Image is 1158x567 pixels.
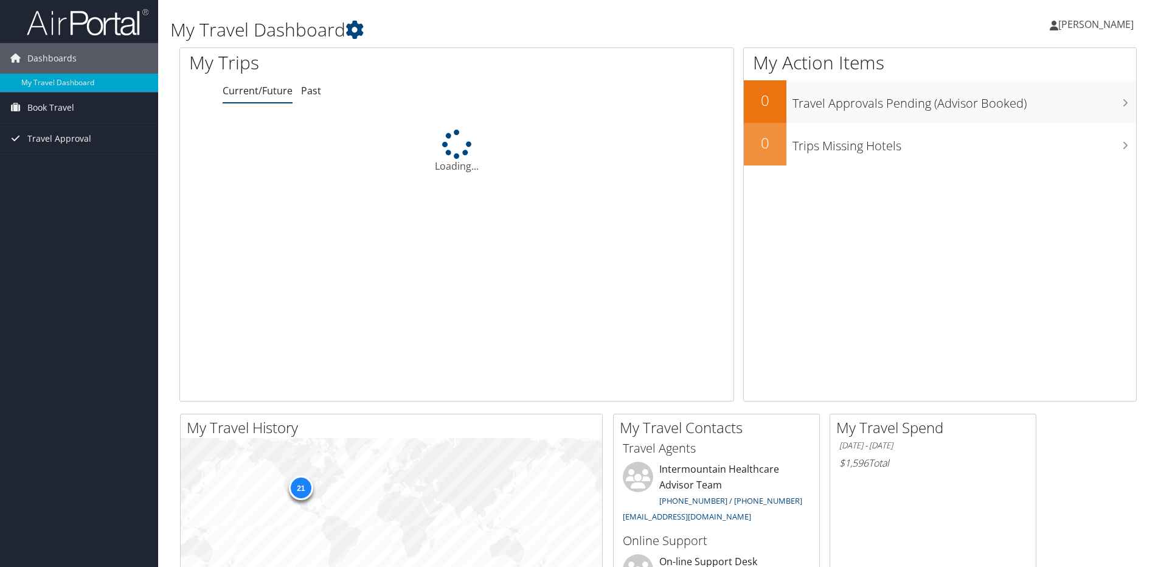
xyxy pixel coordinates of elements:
h2: My Travel History [187,417,602,438]
h6: [DATE] - [DATE] [839,440,1027,451]
div: Loading... [180,130,733,173]
a: 0Trips Missing Hotels [744,123,1136,165]
h1: My Trips [189,50,494,75]
span: [PERSON_NAME] [1058,18,1134,31]
div: 21 [288,476,313,500]
a: 0Travel Approvals Pending (Advisor Booked) [744,80,1136,123]
span: Book Travel [27,92,74,123]
h3: Travel Approvals Pending (Advisor Booked) [792,89,1136,112]
h2: 0 [744,90,786,111]
a: [EMAIL_ADDRESS][DOMAIN_NAME] [623,511,751,522]
span: Travel Approval [27,123,91,154]
h3: Online Support [623,532,810,549]
img: airportal-logo.png [27,8,148,37]
li: Intermountain Healthcare Advisor Team [617,462,816,527]
h2: My Travel Contacts [620,417,819,438]
a: [PHONE_NUMBER] / [PHONE_NUMBER] [659,495,802,506]
h2: 0 [744,133,786,153]
h1: My Travel Dashboard [170,17,820,43]
h3: Trips Missing Hotels [792,131,1136,155]
a: [PERSON_NAME] [1050,6,1146,43]
h6: Total [839,456,1027,470]
a: Past [301,84,321,97]
h1: My Action Items [744,50,1136,75]
span: Dashboards [27,43,77,74]
span: $1,596 [839,456,868,470]
a: Current/Future [223,84,293,97]
h2: My Travel Spend [836,417,1036,438]
h3: Travel Agents [623,440,810,457]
